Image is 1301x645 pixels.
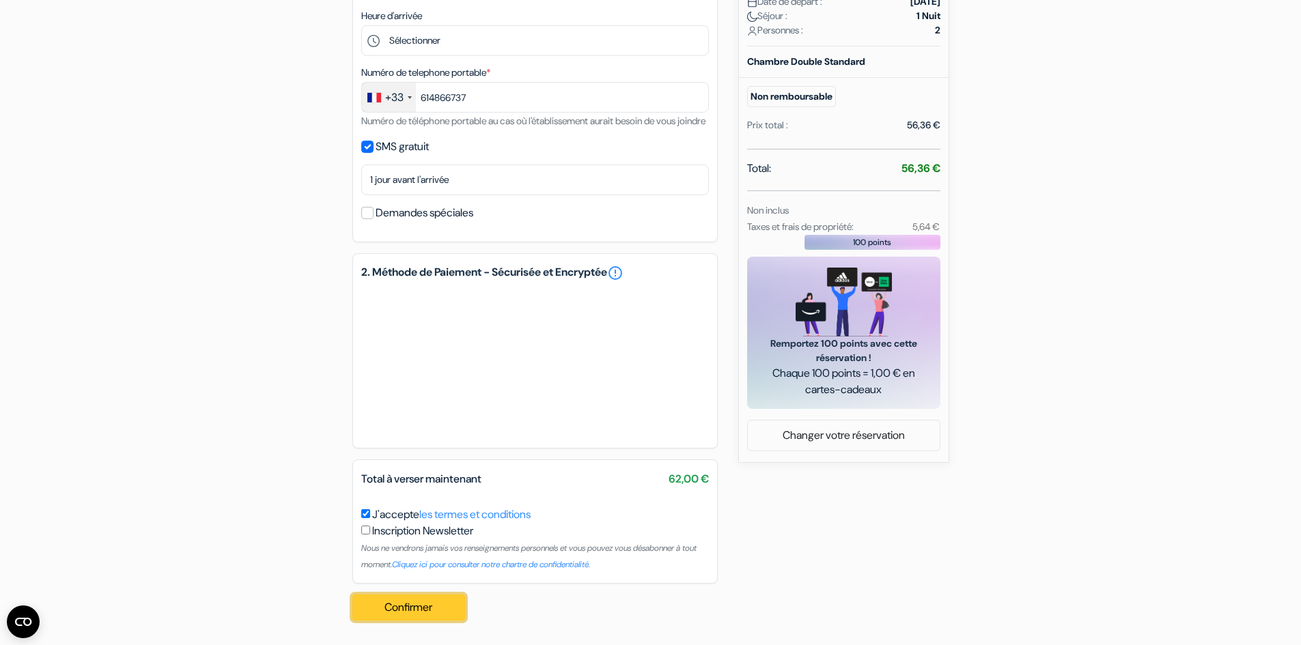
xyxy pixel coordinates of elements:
[764,336,924,365] span: Remportez 100 points avec cette réservation !
[352,594,466,620] button: Confirmer
[747,23,803,38] span: Personnes :
[747,220,854,233] small: Taxes et frais de propriété:
[419,507,531,521] a: les termes et conditions
[361,543,697,570] small: Nous ne vendrons jamais vos renseignements personnels et vous pouvez vous désabonner à tout moment.
[669,471,709,487] span: 62,00 €
[747,55,865,68] b: Chambre Double Standard
[917,9,940,23] strong: 1 Nuit
[376,203,473,223] label: Demandes spéciales
[392,559,590,570] a: Cliquez ici pour consulter notre chartre de confidentialité.
[747,12,757,22] img: moon.svg
[747,160,771,177] span: Total:
[385,89,404,106] div: +33
[747,204,789,216] small: Non inclus
[361,82,709,113] input: 6 12 34 56 78
[361,265,709,281] h5: 2. Méthode de Paiement - Sécurisée et Encryptée
[853,236,891,248] span: 100 points
[901,161,940,175] strong: 56,36 €
[796,268,892,336] img: gift_card_hero_new.png
[907,118,940,132] div: 56,36 €
[376,137,429,156] label: SMS gratuit
[607,265,624,281] a: error_outline
[747,118,788,132] div: Prix total :
[747,86,836,107] small: Non remboursable
[912,220,940,233] small: 5,64 €
[362,83,416,112] div: France: +33
[361,472,481,486] span: Total à verser maintenant
[361,9,422,23] label: Heure d'arrivée
[764,365,924,398] span: Chaque 100 points = 1,00 € en cartes-cadeaux
[747,26,757,36] img: user_icon.svg
[372,523,473,539] label: Inscription Newsletter
[7,605,40,638] button: Ouvrir le widget CMP
[935,23,940,38] strong: 2
[361,115,705,127] small: Numéro de téléphone portable au cas où l'établissement aurait besoin de vous joindre
[372,506,531,523] label: J'accepte
[747,9,787,23] span: Séjour :
[359,284,712,440] iframe: Cadre de saisie sécurisé pour le paiement
[361,66,490,80] label: Numéro de telephone portable
[748,422,940,448] a: Changer votre réservation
